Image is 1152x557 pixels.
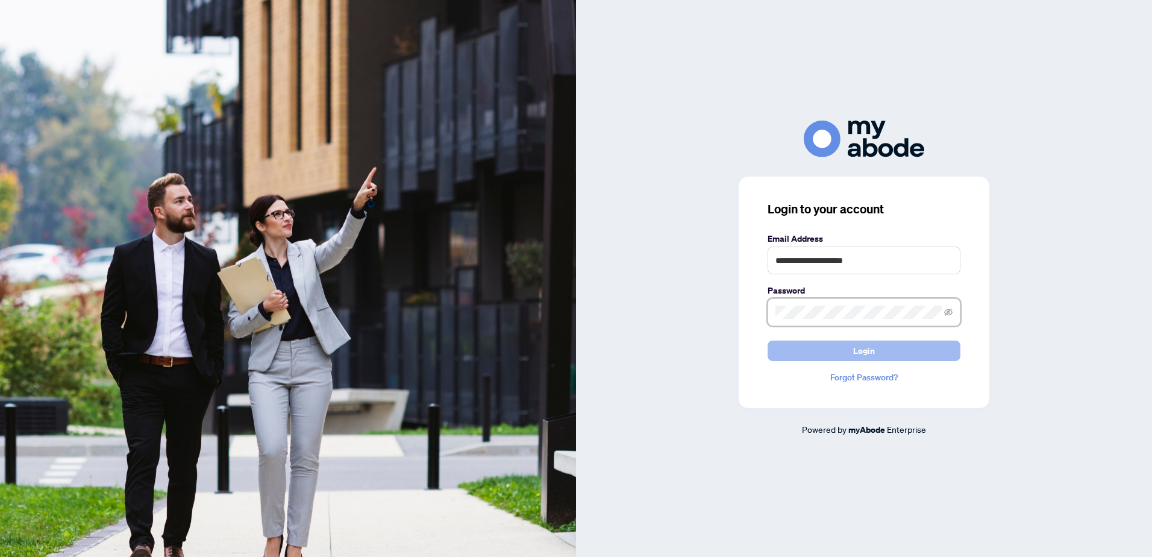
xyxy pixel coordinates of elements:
[887,424,926,435] span: Enterprise
[768,341,960,361] button: Login
[768,201,960,218] h3: Login to your account
[802,424,847,435] span: Powered by
[848,423,885,436] a: myAbode
[768,232,960,245] label: Email Address
[768,371,960,384] a: Forgot Password?
[944,308,953,316] span: eye-invisible
[853,341,875,360] span: Login
[768,284,960,297] label: Password
[804,121,924,157] img: ma-logo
